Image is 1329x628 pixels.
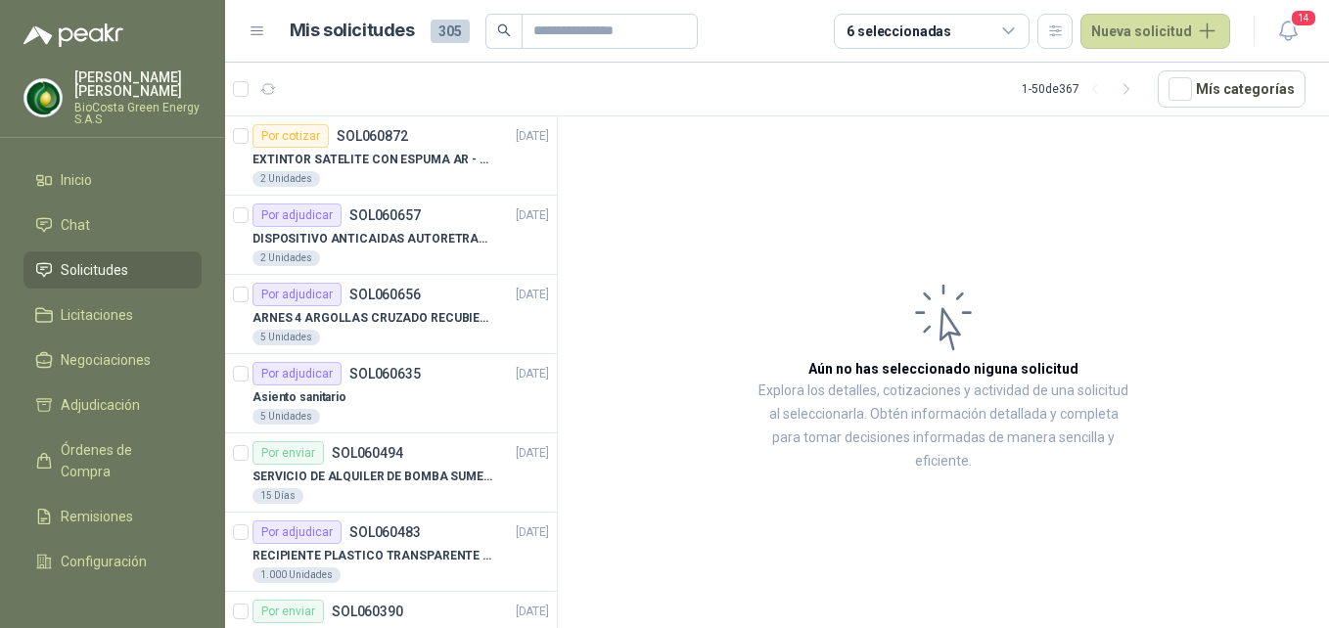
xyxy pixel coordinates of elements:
span: 305 [431,20,470,43]
div: 5 Unidades [252,409,320,425]
a: Chat [23,206,202,244]
p: DISPOSITIVO ANTICAIDAS AUTORETRACTIL [252,230,496,248]
p: SOL060635 [349,367,421,381]
div: 1.000 Unidades [252,567,341,583]
p: [DATE] [516,127,549,146]
a: Por adjudicarSOL060657[DATE] DISPOSITIVO ANTICAIDAS AUTORETRACTIL2 Unidades [225,196,557,275]
p: [DATE] [516,286,549,304]
span: Adjudicación [61,394,140,416]
p: [DATE] [516,206,549,225]
p: SERVICIO DE ALQUILER DE BOMBA SUMERGIBLE DE 1 HP [252,468,496,486]
p: [PERSON_NAME] [PERSON_NAME] [74,70,202,98]
div: 15 Días [252,488,303,504]
span: Chat [61,214,90,236]
button: 14 [1270,14,1306,49]
p: [DATE] [516,523,549,542]
p: BioCosta Green Energy S.A.S [74,102,202,125]
p: Asiento sanitario [252,388,346,407]
span: search [497,23,511,37]
p: EXTINTOR SATELITE CON ESPUMA AR - AFFF [252,151,496,169]
span: 14 [1290,9,1317,27]
img: Logo peakr [23,23,123,47]
h3: Aún no has seleccionado niguna solicitud [808,358,1078,380]
div: 2 Unidades [252,171,320,187]
p: SOL060494 [332,446,403,460]
a: Configuración [23,543,202,580]
p: RECIPIENTE PLASTICO TRANSPARENTE 500 ML [252,547,496,565]
a: Por enviarSOL060494[DATE] SERVICIO DE ALQUILER DE BOMBA SUMERGIBLE DE 1 HP15 Días [225,433,557,513]
a: Por cotizarSOL060872[DATE] EXTINTOR SATELITE CON ESPUMA AR - AFFF2 Unidades [225,116,557,196]
button: Nueva solicitud [1080,14,1230,49]
span: Remisiones [61,506,133,527]
span: Órdenes de Compra [61,439,183,482]
div: 6 seleccionadas [847,21,951,42]
span: Inicio [61,169,92,191]
p: [DATE] [516,603,549,621]
a: Por adjudicarSOL060635[DATE] Asiento sanitario5 Unidades [225,354,557,433]
span: Configuración [61,551,147,572]
button: Mís categorías [1158,70,1306,108]
div: Por enviar [252,441,324,465]
p: ARNES 4 ARGOLLAS CRUZADO RECUBIERTO PVC [252,309,496,328]
div: Por adjudicar [252,520,342,544]
a: Por adjudicarSOL060656[DATE] ARNES 4 ARGOLLAS CRUZADO RECUBIERTO PVC5 Unidades [225,275,557,354]
p: [DATE] [516,444,549,463]
p: SOL060872 [337,129,408,143]
a: Solicitudes [23,251,202,289]
div: Por adjudicar [252,362,342,385]
a: Adjudicación [23,386,202,424]
p: SOL060390 [332,605,403,618]
div: Por enviar [252,600,324,623]
p: SOL060483 [349,525,421,539]
a: Inicio [23,161,202,199]
p: SOL060657 [349,208,421,222]
span: Solicitudes [61,259,128,281]
span: Licitaciones [61,304,133,326]
p: [DATE] [516,365,549,383]
p: SOL060656 [349,288,421,301]
a: Por adjudicarSOL060483[DATE] RECIPIENTE PLASTICO TRANSPARENTE 500 ML1.000 Unidades [225,513,557,592]
a: Órdenes de Compra [23,431,202,490]
span: Negociaciones [61,349,151,371]
div: Por cotizar [252,124,329,148]
img: Company Logo [24,79,62,116]
div: 5 Unidades [252,330,320,345]
div: 2 Unidades [252,250,320,266]
div: 1 - 50 de 367 [1022,73,1142,105]
a: Remisiones [23,498,202,535]
div: Por adjudicar [252,203,342,227]
p: Explora los detalles, cotizaciones y actividad de una solicitud al seleccionarla. Obtén informaci... [754,380,1133,473]
a: Licitaciones [23,296,202,334]
a: Negociaciones [23,341,202,379]
h1: Mis solicitudes [290,17,415,45]
div: Por adjudicar [252,283,342,306]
